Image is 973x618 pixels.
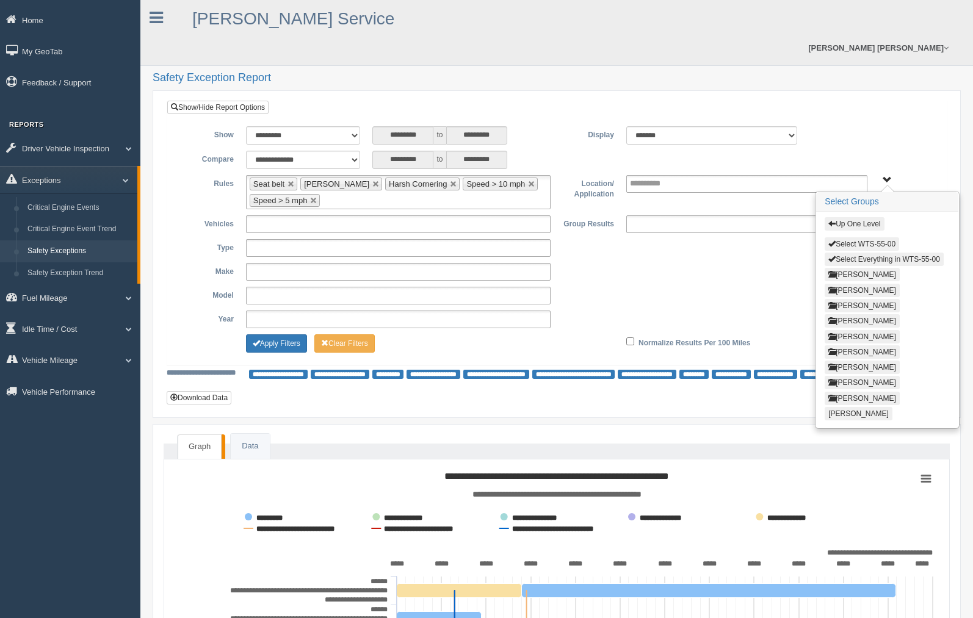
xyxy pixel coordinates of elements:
[825,392,900,405] button: [PERSON_NAME]
[557,175,620,200] label: Location/ Application
[176,215,240,230] label: Vehicles
[304,179,369,189] span: [PERSON_NAME]
[825,376,900,389] button: [PERSON_NAME]
[22,197,137,219] a: Critical Engine Events
[176,263,240,278] label: Make
[231,434,269,459] a: Data
[802,31,955,65] a: [PERSON_NAME] [PERSON_NAME]
[825,345,900,359] button: [PERSON_NAME]
[825,237,899,251] button: Select WTS-55-00
[433,151,446,169] span: to
[825,361,900,374] button: [PERSON_NAME]
[178,434,222,459] a: Graph
[176,175,240,190] label: Rules
[816,192,958,212] h3: Select Groups
[192,9,394,28] a: [PERSON_NAME] Service
[167,391,231,404] button: Download Data
[253,196,308,205] span: Speed > 5 mph
[246,334,307,353] button: Change Filter Options
[825,253,944,266] button: Select Everything in WTS-55-00
[433,126,446,145] span: to
[825,330,900,343] button: [PERSON_NAME]
[22,262,137,284] a: Safety Exception Trend
[466,179,525,189] span: Speed > 10 mph
[167,101,269,114] a: Show/Hide Report Options
[638,334,750,349] label: Normalize Results Per 100 Miles
[389,179,447,189] span: Harsh Cornering
[22,218,137,240] a: Critical Engine Event Trend
[314,334,375,353] button: Change Filter Options
[176,311,240,325] label: Year
[825,268,900,281] button: [PERSON_NAME]
[557,126,620,141] label: Display
[176,287,240,301] label: Model
[825,217,884,231] button: Up One Level
[22,240,137,262] a: Safety Exceptions
[825,314,900,328] button: [PERSON_NAME]
[825,284,900,297] button: [PERSON_NAME]
[825,299,900,312] button: [PERSON_NAME]
[557,215,620,230] label: Group Results
[176,151,240,165] label: Compare
[176,239,240,254] label: Type
[253,179,284,189] span: Seat belt
[825,407,892,420] button: [PERSON_NAME]
[176,126,240,141] label: Show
